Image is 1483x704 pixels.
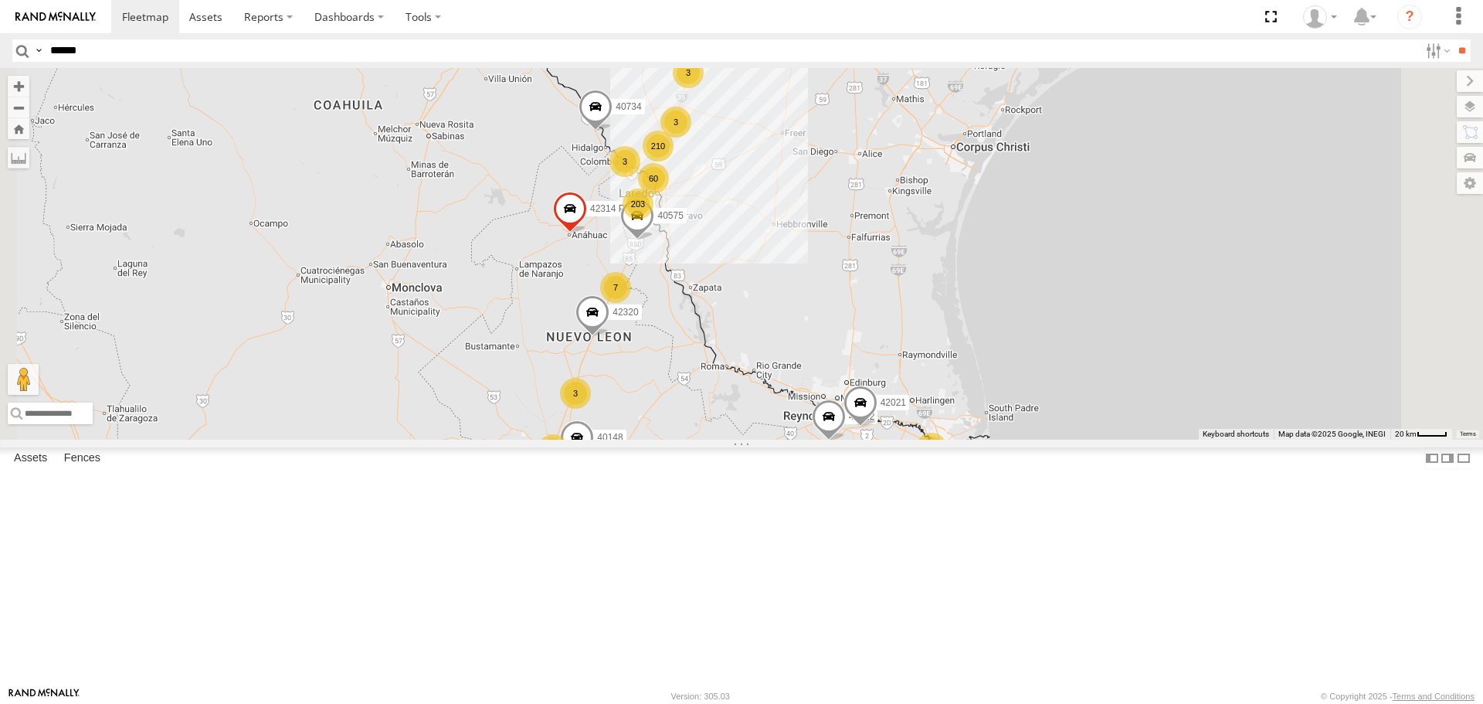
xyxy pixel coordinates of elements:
span: 40148 [597,433,623,444]
button: Keyboard shortcuts [1203,429,1269,440]
div: 7 [600,272,631,303]
div: 3 [660,107,691,138]
div: 3 [673,57,704,88]
span: 42320 [613,308,638,318]
img: rand-logo.svg [15,12,96,22]
i: ? [1397,5,1422,29]
div: 3 [609,146,640,177]
label: Hide Summary Table [1456,447,1471,470]
a: Visit our Website [8,689,80,704]
a: Terms [1460,430,1476,437]
span: 42021 [881,398,906,409]
label: Fences [56,448,108,470]
button: Drag Pegman onto the map to open Street View [8,364,39,395]
a: Terms and Conditions [1393,692,1475,701]
div: Version: 305.03 [671,692,730,701]
div: 3 [560,378,591,409]
span: 40734 [616,102,641,113]
button: Map Scale: 20 km per 36 pixels [1390,429,1452,440]
button: Zoom Home [8,118,29,139]
div: 32 [538,434,568,465]
span: 20 km [1395,430,1417,438]
button: Zoom out [8,97,29,118]
label: Map Settings [1457,172,1483,194]
label: Dock Summary Table to the Left [1424,447,1440,470]
span: Map data ©2025 Google, INEGI [1278,430,1386,438]
button: Zoom in [8,76,29,97]
span: 42314 PERDIDO [590,204,660,215]
label: Search Filter Options [1420,39,1453,62]
div: 210 [643,131,674,162]
div: © Copyright 2025 - [1321,692,1475,701]
label: Search Query [32,39,45,62]
div: Caseta Laredo TX [1298,5,1342,29]
div: 60 [638,163,669,194]
label: Assets [6,448,55,470]
span: 40575 [657,210,683,221]
div: 2 [916,433,947,464]
div: 203 [623,189,653,219]
label: Measure [8,147,29,168]
label: Dock Summary Table to the Right [1440,447,1455,470]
